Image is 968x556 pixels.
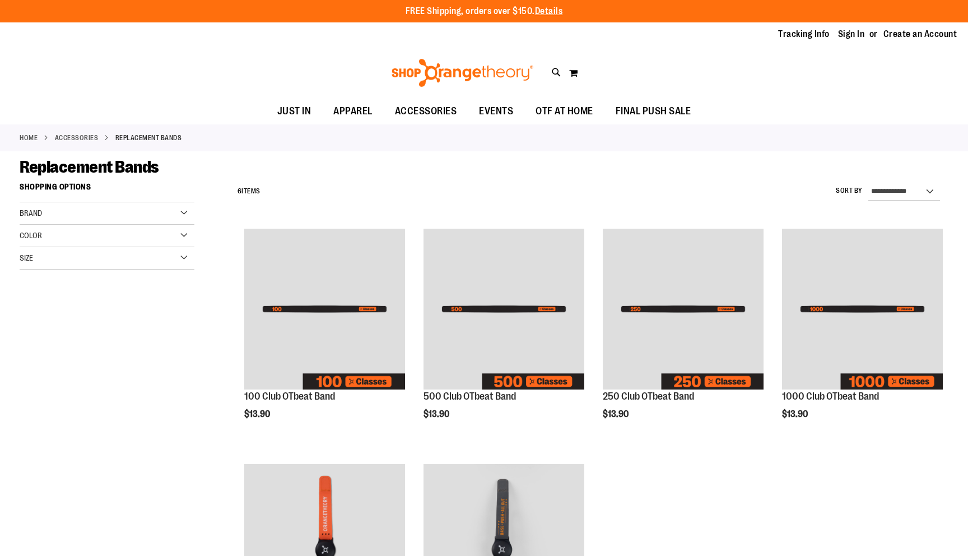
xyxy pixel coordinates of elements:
div: Size [20,247,194,270]
a: Image of 250 Club OTbeat Band [603,229,764,391]
a: Sign In [838,28,865,40]
span: $13.90 [603,409,630,419]
img: Shop Orangetheory [390,59,535,87]
a: 1000 Club OTbeat Band [782,391,879,402]
span: APPAREL [333,99,373,124]
label: Sort By [836,186,863,196]
div: product [597,223,769,448]
img: Image of 500 Club OTbeat Band [424,229,584,390]
span: $13.90 [424,409,451,419]
a: Image of 1000 Club OTbeat Band [782,229,943,391]
div: product [418,223,590,448]
a: ACCESSORIES [384,99,468,124]
a: APPAREL [322,99,384,124]
a: Tracking Info [778,28,830,40]
span: OTF AT HOME [536,99,593,124]
a: EVENTS [468,99,524,124]
span: Size [20,253,33,262]
span: EVENTS [479,99,513,124]
strong: Shopping Options [20,177,194,202]
a: Home [20,133,38,143]
a: FINAL PUSH SALE [604,99,702,124]
div: Brand [20,202,194,225]
a: Create an Account [883,28,957,40]
span: 6 [238,187,242,195]
img: Image of 1000 Club OTbeat Band [782,229,943,390]
p: FREE Shipping, orders over $150. [406,5,563,18]
a: Details [535,6,563,16]
div: product [239,223,411,448]
h2: Items [238,183,260,200]
div: Color [20,225,194,247]
a: Image of 500 Club OTbeat Band [424,229,584,391]
span: $13.90 [244,409,272,419]
strong: Replacement Bands [115,133,182,143]
a: OTF AT HOME [524,99,604,124]
span: Replacement Bands [20,157,159,177]
div: product [776,223,948,448]
a: JUST IN [266,99,323,124]
span: FINAL PUSH SALE [616,99,691,124]
span: Color [20,231,42,240]
span: Brand [20,208,42,217]
img: Image of 250 Club OTbeat Band [603,229,764,390]
span: $13.90 [782,409,809,419]
a: 500 Club OTbeat Band [424,391,516,402]
span: ACCESSORIES [395,99,457,124]
a: 100 Club OTbeat Band [244,391,335,402]
span: JUST IN [277,99,311,124]
img: Image of 100 Club OTbeat Band [244,229,405,390]
a: Image of 100 Club OTbeat Band [244,229,405,391]
a: 250 Club OTbeat Band [603,391,694,402]
a: ACCESSORIES [55,133,99,143]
